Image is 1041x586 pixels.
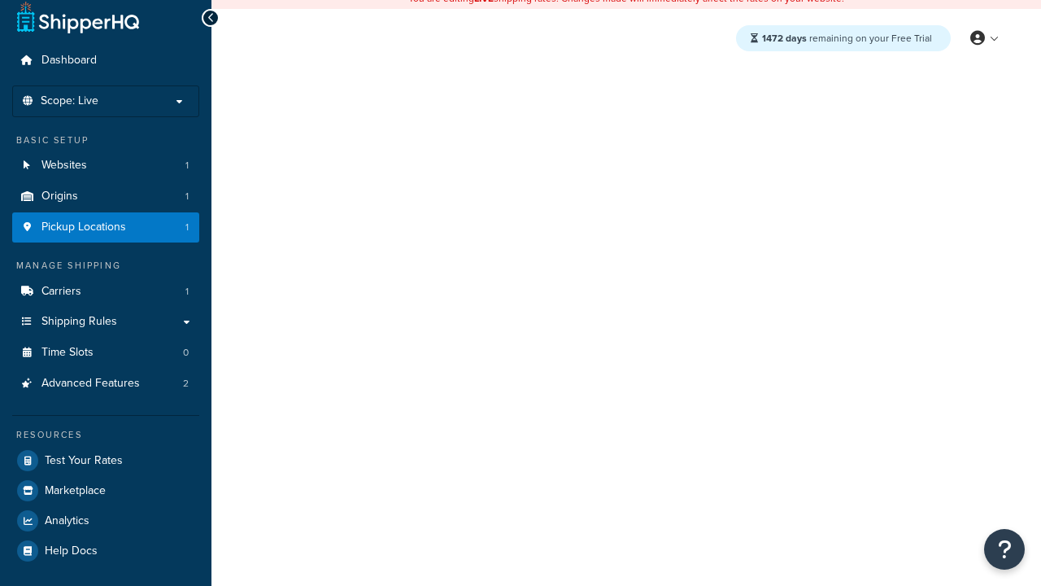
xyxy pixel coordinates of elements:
span: 0 [183,346,189,360]
a: Test Your Rates [12,446,199,475]
li: Origins [12,181,199,212]
li: Pickup Locations [12,212,199,243]
span: Pickup Locations [41,221,126,234]
span: 1 [185,285,189,299]
a: Help Docs [12,536,199,566]
li: Time Slots [12,338,199,368]
span: Shipping Rules [41,315,117,329]
a: Analytics [12,506,199,536]
li: Carriers [12,277,199,307]
span: 1 [185,190,189,203]
li: Websites [12,151,199,181]
span: Dashboard [41,54,97,68]
span: remaining on your Free Trial [762,31,932,46]
span: Carriers [41,285,81,299]
span: 1 [185,221,189,234]
a: Shipping Rules [12,307,199,337]
a: Dashboard [12,46,199,76]
span: Analytics [45,514,89,528]
a: Advanced Features2 [12,369,199,399]
a: Time Slots0 [12,338,199,368]
a: Marketplace [12,476,199,505]
a: Websites1 [12,151,199,181]
span: Marketplace [45,484,106,498]
span: Advanced Features [41,377,140,391]
span: Websites [41,159,87,173]
div: Basic Setup [12,133,199,147]
a: Origins1 [12,181,199,212]
div: Resources [12,428,199,442]
span: Test Your Rates [45,454,123,468]
strong: 1472 days [762,31,807,46]
a: Pickup Locations1 [12,212,199,243]
span: Origins [41,190,78,203]
button: Open Resource Center [984,529,1025,570]
a: Carriers1 [12,277,199,307]
span: 1 [185,159,189,173]
div: Manage Shipping [12,259,199,273]
li: Advanced Features [12,369,199,399]
span: Time Slots [41,346,94,360]
span: Help Docs [45,544,98,558]
span: 2 [183,377,189,391]
span: Scope: Live [41,94,98,108]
